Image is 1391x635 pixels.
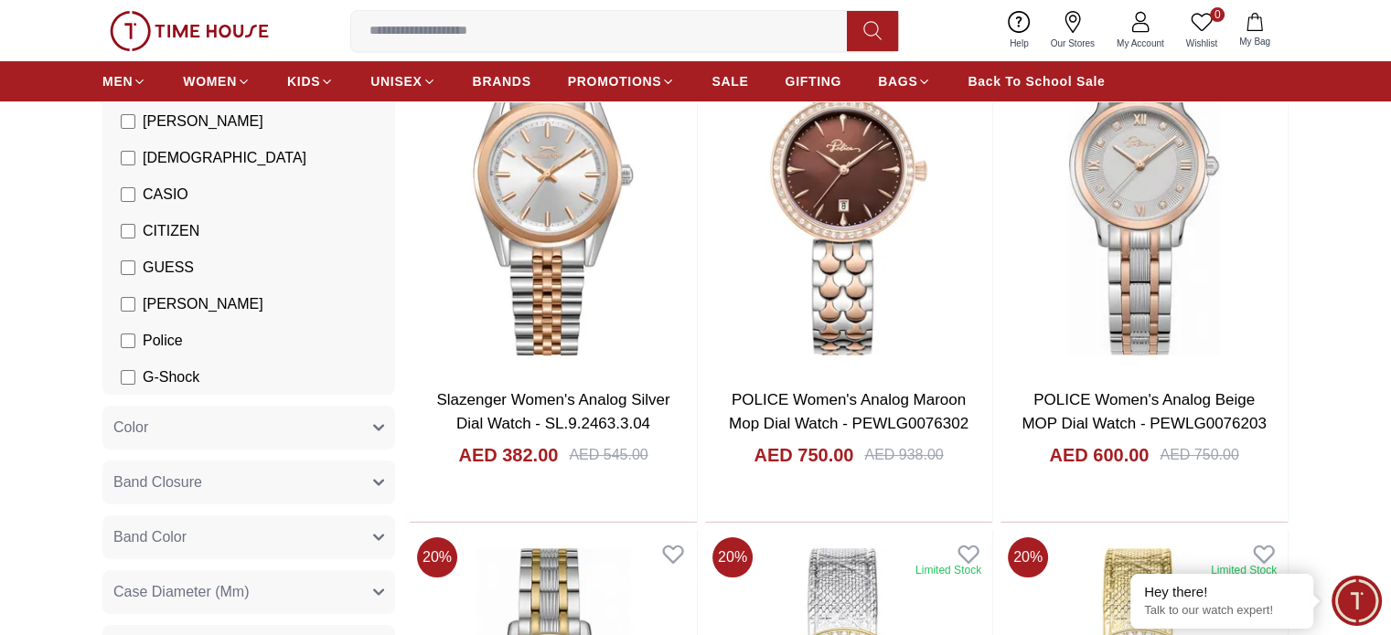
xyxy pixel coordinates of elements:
[785,65,841,98] a: GIFTING
[143,366,199,388] span: G-Shock
[729,391,968,432] a: POLICE Women's Analog Maroon Mop Dial Watch - PEWLG0076302
[370,65,435,98] a: UNISEX
[712,65,748,98] a: SALE
[143,293,263,315] span: [PERSON_NAME]
[121,297,135,312] input: [PERSON_NAME]
[121,151,135,165] input: [DEMOGRAPHIC_DATA]
[1040,7,1106,54] a: Our Stores
[754,442,853,468] h4: AED 750.00
[568,65,676,98] a: PROMOTIONS
[121,187,135,202] input: CASIO
[878,72,917,90] span: BAGS
[1043,37,1102,50] span: Our Stores
[1210,7,1225,22] span: 0
[121,370,135,385] input: G-Shock
[864,444,943,466] div: AED 938.00
[113,581,249,603] span: Case Diameter (Mm)
[568,72,662,90] span: PROMOTIONS
[458,442,558,468] h4: AED 382.00
[121,114,135,129] input: [PERSON_NAME]
[712,72,748,90] span: SALE
[473,72,531,90] span: BRANDS
[102,570,395,614] button: Case Diameter (Mm)
[878,65,931,98] a: BAGS
[1022,391,1266,432] a: POLICE Women's Analog Beige MOP Dial Watch - PEWLG0076203
[183,65,251,98] a: WOMEN
[712,537,753,577] span: 20 %
[473,65,531,98] a: BRANDS
[1049,442,1149,468] h4: AED 600.00
[1160,444,1238,466] div: AED 750.00
[370,72,422,90] span: UNISEX
[1008,537,1048,577] span: 20 %
[569,444,647,466] div: AED 545.00
[1232,35,1278,48] span: My Bag
[1228,9,1281,52] button: My Bag
[785,72,841,90] span: GIFTING
[1211,563,1277,577] div: Limited Stock
[121,224,135,238] input: CITIZEN
[102,65,146,98] a: MEN
[143,111,263,132] span: [PERSON_NAME]
[143,220,199,242] span: CITIZEN
[102,72,133,90] span: MEN
[1002,37,1036,50] span: Help
[287,72,320,90] span: KIDS
[436,391,669,432] a: Slazenger Women's Analog Silver Dial Watch - SL.9.2463.3.04
[113,471,202,493] span: Band Closure
[1332,576,1382,626] div: Chat Widget
[1144,583,1300,601] div: Hey there!
[143,330,183,352] span: Police
[915,563,981,577] div: Limited Stock
[968,65,1105,98] a: Back To School Sale
[143,257,194,279] span: GUESS
[1175,7,1228,54] a: 0Wishlist
[1109,37,1172,50] span: My Account
[113,417,148,439] span: Color
[102,406,395,450] button: Color
[417,537,457,577] span: 20 %
[1144,603,1300,619] p: Talk to our watch expert!
[183,72,237,90] span: WOMEN
[999,7,1040,54] a: Help
[1179,37,1225,50] span: Wishlist
[110,11,269,51] img: ...
[143,147,306,169] span: [DEMOGRAPHIC_DATA]
[102,460,395,504] button: Band Closure
[968,72,1105,90] span: Back To School Sale
[113,526,187,548] span: Band Color
[287,65,334,98] a: KIDS
[102,515,395,559] button: Band Color
[143,184,188,206] span: CASIO
[121,260,135,275] input: GUESS
[121,333,135,348] input: Police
